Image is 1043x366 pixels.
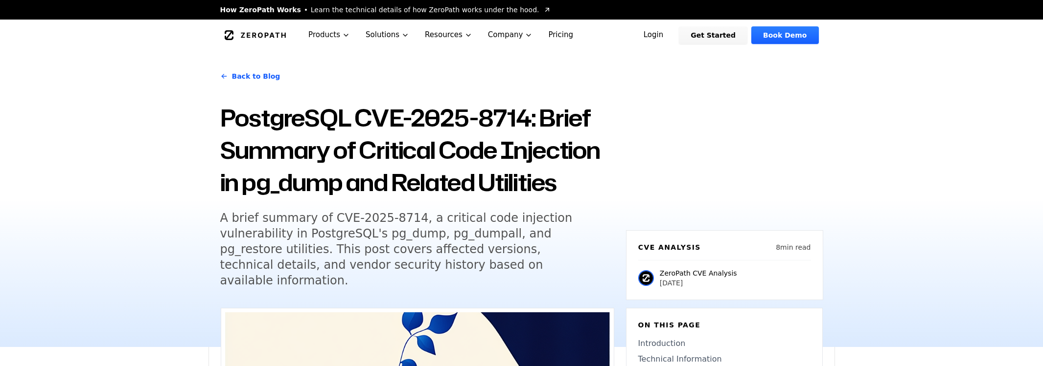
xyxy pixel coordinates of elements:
[358,20,417,50] button: Solutions
[417,20,480,50] button: Resources
[220,5,301,15] span: How ZeroPath Works
[209,20,835,50] nav: Global
[638,270,654,286] img: ZeroPath CVE Analysis
[679,26,747,44] a: Get Started
[540,20,581,50] a: Pricing
[660,268,737,278] p: ZeroPath CVE Analysis
[220,210,596,288] h5: A brief summary of CVE-2025-8714, a critical code injection vulnerability in PostgreSQL's pg_dump...
[638,320,811,330] h6: On this page
[638,353,811,365] a: Technical Information
[660,278,737,288] p: [DATE]
[776,242,811,252] p: 8 min read
[480,20,541,50] button: Company
[638,242,701,252] h6: CVE Analysis
[301,20,358,50] button: Products
[638,338,811,349] a: Introduction
[220,5,551,15] a: How ZeroPath WorksLearn the technical details of how ZeroPath works under the hood.
[220,102,614,198] h1: PostgreSQL CVE-2025-8714: Brief Summary of Critical Code Injection in pg_dump and Related Utilities
[220,63,280,90] a: Back to Blog
[632,26,675,44] a: Login
[311,5,539,15] span: Learn the technical details of how ZeroPath works under the hood.
[751,26,818,44] a: Book Demo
